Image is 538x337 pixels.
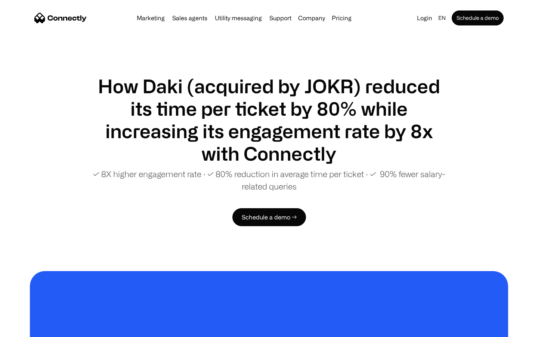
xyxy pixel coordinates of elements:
[266,15,294,21] a: Support
[438,13,446,23] div: en
[414,13,435,23] a: Login
[212,15,265,21] a: Utility messaging
[34,12,87,24] a: home
[452,10,504,25] a: Schedule a demo
[90,75,448,165] h1: How Daki (acquired by JOKR) reduced its time per ticket by 80% while increasing its engagement ra...
[7,323,45,334] aside: Language selected: English
[232,208,306,226] a: Schedule a demo →
[329,15,355,21] a: Pricing
[435,13,450,23] div: en
[15,324,45,334] ul: Language list
[90,168,448,192] p: ✓ 8X higher engagement rate ∙ ✓ 80% reduction in average time per ticket ∙ ✓ 90% fewer salary-rel...
[134,15,168,21] a: Marketing
[298,13,325,23] div: Company
[296,13,327,23] div: Company
[169,15,210,21] a: Sales agents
